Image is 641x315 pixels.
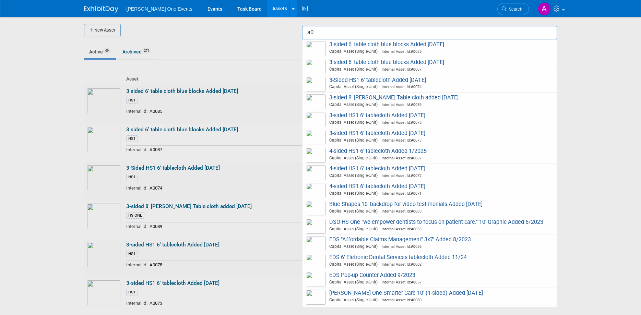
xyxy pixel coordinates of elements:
[378,227,422,231] span: Internal Asset Id: 053
[308,226,553,232] span: Capital Asset (Single-Unit)
[378,102,422,107] span: Internal Asset Id: 089
[308,297,553,303] span: Capital Asset (Single-Unit)
[308,190,553,196] span: Capital Asset (Single-Unit)
[302,26,557,39] input: search assets
[411,120,415,125] strong: A0
[411,138,415,143] strong: A0
[378,67,422,72] span: Internal Asset Id: 087
[308,172,553,179] span: Capital Asset (Single-Unit)
[306,41,553,55] span: 3 sided 6' table cloth blue blocks Added [DATE]
[411,85,415,89] strong: A0
[84,6,118,13] img: ExhibitDay
[306,112,553,126] span: 3-sided HS1 6' tablecloth Added [DATE]
[411,209,415,214] strong: A0
[308,243,553,250] span: Capital Asset (Single-Unit)
[308,48,553,54] span: Capital Asset (Single-Unit)
[308,137,553,143] span: Capital Asset (Single-Unit)
[378,298,422,302] span: Internal Asset Id: 080
[308,208,553,214] span: Capital Asset (Single-Unit)
[306,59,553,73] span: 3 sided 6' table cloth blue blocks Added [DATE]
[306,130,553,144] span: 3-sided HS1 6' tablecloth Added [DATE]
[378,85,422,89] span: Internal Asset Id: 074
[538,2,551,15] img: Amanda Bartschi
[378,138,422,143] span: Internal Asset Id: 073
[378,262,422,267] span: Internal Asset Id: 062
[378,49,422,54] span: Internal Asset Id: 085
[497,3,529,15] a: Search
[306,290,553,304] span: [PERSON_NAME] One Smarter Care 10' (1-sided) Added [DATE]
[411,102,415,107] strong: A0
[308,261,553,267] span: Capital Asset (Single-Unit)
[411,227,415,231] strong: A0
[306,254,553,268] span: EDS 6' Eletronic Dental Services tablecloth Added 11/24
[306,77,553,91] span: 3-Sided HS1 6' tablecloth Added [DATE]
[378,280,422,284] span: Internal Asset Id: 057
[411,191,415,196] strong: A0
[308,101,553,108] span: Capital Asset (Single-Unit)
[378,156,422,160] span: Internal Asset Id: 067
[411,156,415,160] strong: A0
[411,298,415,302] strong: A0
[308,84,553,90] span: Capital Asset (Single-Unit)
[378,191,422,196] span: Internal Asset Id: 071
[308,279,553,285] span: Capital Asset (Single-Unit)
[306,148,553,162] span: 4-sided HS1 6' tablecloth Added 1/2025
[306,183,553,197] span: 4-sided HS1 6' tablecloth Added [DATE]
[306,165,553,179] span: 4-sided HS1 6' tablecloth Added [DATE]
[378,209,422,214] span: Internal Asset Id: 083
[308,66,553,72] span: Capital Asset (Single-Unit)
[306,219,553,233] span: DSO HS One "we empower dentists to focus on patient care." 10' Graphic Added 6/2023
[411,49,415,54] strong: A0
[411,244,415,249] strong: A0
[411,67,415,72] strong: A0
[306,236,553,250] span: EDS "Affordable Claims Management" 3x7' Added 8/2023
[306,201,553,215] span: Blue Shapes 10' backdrop for video testimonials Added [DATE]
[127,6,192,12] span: [PERSON_NAME] One Events
[378,173,422,178] span: Internal Asset Id: 072
[411,280,415,284] strong: A0
[306,94,553,108] span: 3-sided 8' [PERSON_NAME] Table cloth added [DATE]
[378,120,422,125] span: Internal Asset Id: 075
[411,262,415,267] strong: A0
[411,173,415,178] strong: A0
[308,155,553,161] span: Capital Asset (Single-Unit)
[308,119,553,125] span: Capital Asset (Single-Unit)
[306,272,553,286] span: EDS Pop-up Counter Added 9/2023
[378,244,422,249] span: Internal Asset Id: 056
[507,7,522,12] span: Search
